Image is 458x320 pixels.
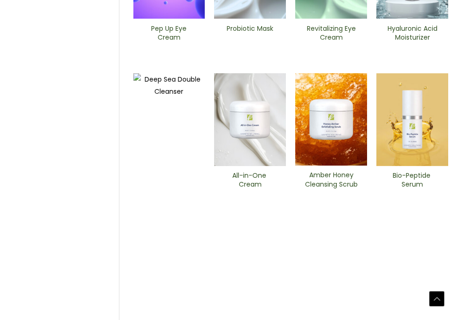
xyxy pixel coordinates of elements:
[303,171,359,192] a: Amber Honey Cleansing Scrub
[222,171,278,189] h2: All-in-One ​Cream
[222,24,278,45] a: Probiotic Mask
[295,73,367,166] img: Amber Honey Cleansing Scrub
[384,24,440,45] a: Hyaluronic Acid Moisturizer Serum
[303,24,359,45] a: Revitalizing ​Eye Cream
[222,171,278,192] a: All-in-One ​Cream
[384,171,440,192] a: Bio-Peptide ​Serum
[303,24,359,42] h2: Revitalizing ​Eye Cream
[384,24,440,42] h2: Hyaluronic Acid Moisturizer Serum
[303,171,359,188] h2: Amber Honey Cleansing Scrub
[214,73,286,166] img: All In One Cream
[376,73,448,166] img: Bio-Peptide ​Serum
[141,24,197,45] a: Pep Up Eye Cream
[222,24,278,42] h2: Probiotic Mask
[384,171,440,189] h2: Bio-Peptide ​Serum
[141,24,197,42] h2: Pep Up Eye Cream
